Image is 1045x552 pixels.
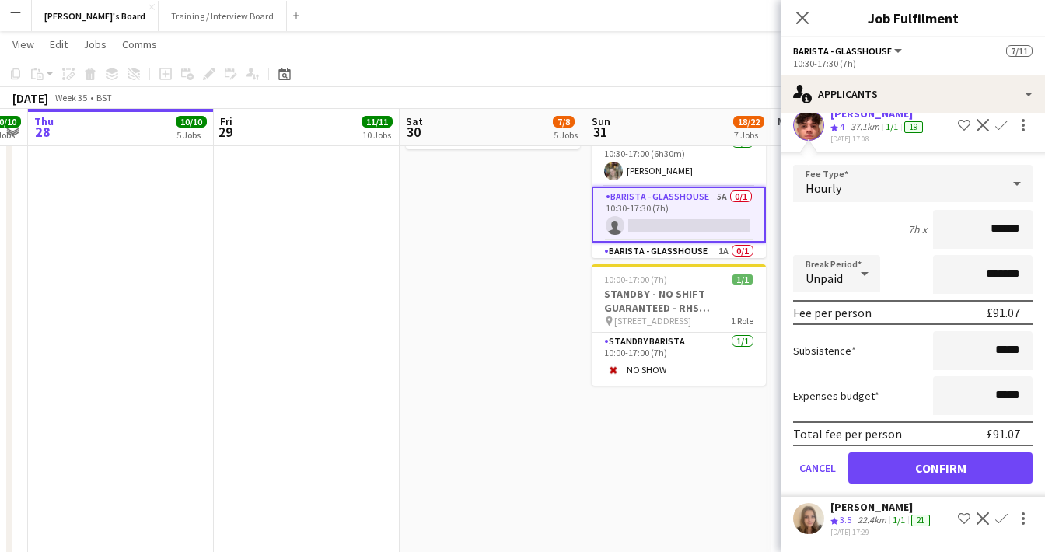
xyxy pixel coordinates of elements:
[731,315,753,327] span: 1 Role
[604,274,667,285] span: 10:00-17:00 (7h)
[908,222,927,236] div: 7h x
[840,514,851,526] span: 3.5
[592,187,766,243] app-card-role: Barista - Glasshouse5A0/110:30-17:30 (7h)
[886,121,898,132] app-skills-label: 1/1
[6,34,40,54] a: View
[793,305,872,320] div: Fee per person
[614,315,691,327] span: [STREET_ADDRESS]
[96,92,112,103] div: BST
[589,123,610,141] span: 31
[848,121,882,134] div: 37.1km
[793,452,842,484] button: Cancel
[34,114,54,128] span: Thu
[732,274,753,285] span: 1/1
[793,426,902,442] div: Total fee per person
[77,34,113,54] a: Jobs
[778,114,798,128] span: Mon
[122,37,157,51] span: Comms
[781,75,1045,113] div: Applicants
[592,114,610,128] span: Sun
[32,1,159,31] button: [PERSON_NAME]'s Board
[553,116,575,128] span: 7/8
[987,305,1020,320] div: £91.07
[159,1,287,31] button: Training / Interview Board
[775,123,798,141] span: 1
[116,34,163,54] a: Comms
[176,116,207,128] span: 10/10
[51,92,90,103] span: Week 35
[781,8,1045,28] h3: Job Fulfilment
[911,515,930,526] div: 21
[592,333,766,386] app-card-role: STANDBY BARISTA1/110:00-17:00 (7h)NO SHOW
[44,34,74,54] a: Edit
[806,180,841,196] span: Hourly
[592,243,766,295] app-card-role: Barista - Glasshouse1A0/111:00-17:00 (6h)
[220,114,232,128] span: Fri
[218,123,232,141] span: 29
[806,271,843,286] span: Unpaid
[830,134,926,144] div: [DATE] 17:08
[592,134,766,187] app-card-role: Barista - Glasshouse1/110:30-17:00 (6h30m)[PERSON_NAME]
[554,129,578,141] div: 5 Jobs
[12,90,48,106] div: [DATE]
[793,344,856,358] label: Subsistence
[855,514,889,527] div: 22.4km
[830,107,926,121] div: [PERSON_NAME]
[793,45,892,57] span: Barista - Glasshouse
[50,37,68,51] span: Edit
[176,129,206,141] div: 5 Jobs
[592,264,766,386] app-job-card: 10:00-17:00 (7h)1/1STANDBY - NO SHIFT GUARANTEED - RHS [STREET_ADDRESS] [STREET_ADDRESS]1 RoleSTA...
[793,45,904,57] button: Barista - Glasshouse
[733,116,764,128] span: 18/22
[987,426,1020,442] div: £91.07
[830,500,933,514] div: [PERSON_NAME]
[793,58,1033,69] div: 10:30-17:30 (7h)
[83,37,107,51] span: Jobs
[406,114,423,128] span: Sat
[793,389,879,403] label: Expenses budget
[904,121,923,133] div: 19
[830,527,933,537] div: [DATE] 17:29
[840,121,844,132] span: 4
[404,123,423,141] span: 30
[362,116,393,128] span: 11/11
[592,287,766,315] h3: STANDBY - NO SHIFT GUARANTEED - RHS [STREET_ADDRESS]
[893,514,905,526] app-skills-label: 1/1
[1006,45,1033,57] span: 7/11
[12,37,34,51] span: View
[362,129,392,141] div: 10 Jobs
[734,129,764,141] div: 7 Jobs
[848,452,1033,484] button: Confirm
[32,123,54,141] span: 28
